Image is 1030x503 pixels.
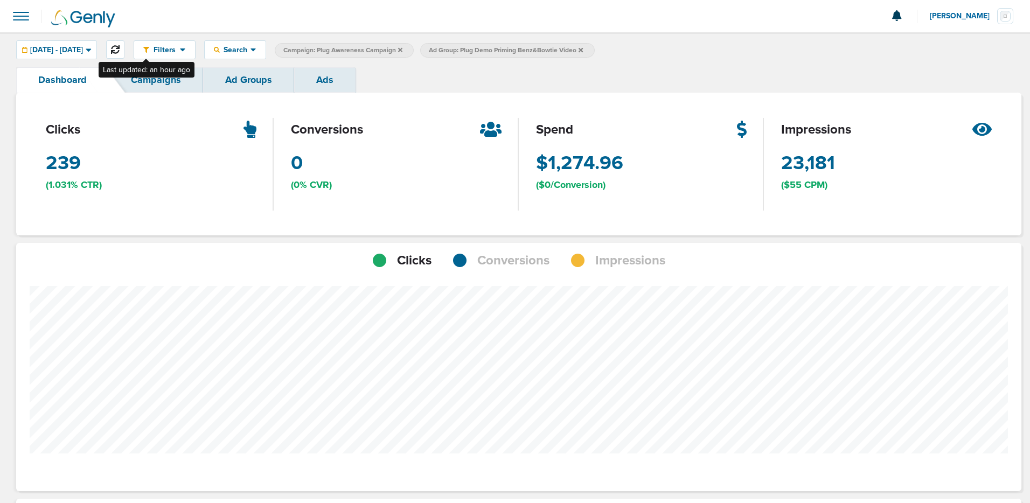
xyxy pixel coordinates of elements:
span: (1.031% CTR) [46,178,102,192]
span: [PERSON_NAME] [930,12,997,20]
span: [DATE] - [DATE] [30,46,83,54]
span: spend [536,121,573,139]
span: clicks [46,121,80,139]
span: Ad Group: Plug Demo Priming Benz&Bowtie Video [429,46,583,55]
span: Clicks [397,251,432,270]
span: 0 [291,150,303,177]
a: Ads [294,67,356,93]
span: impressions [781,121,851,139]
span: 239 [46,150,81,177]
div: Last updated: an hour ago [99,62,194,78]
span: Conversions [477,251,549,270]
span: conversions [291,121,363,139]
span: ($55 CPM) [781,178,827,192]
span: $1,274.96 [536,150,623,177]
img: Genly [51,10,115,27]
span: 23,181 [781,150,835,177]
span: Search [220,45,250,54]
a: Ad Groups [203,67,294,93]
span: Campaign: Plug Awareness Campaign [283,46,402,55]
span: ($0/Conversion) [536,178,606,192]
span: Filters [149,45,180,54]
a: Dashboard [16,67,109,93]
span: Impressions [595,251,665,270]
span: (0% CVR) [291,178,332,192]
